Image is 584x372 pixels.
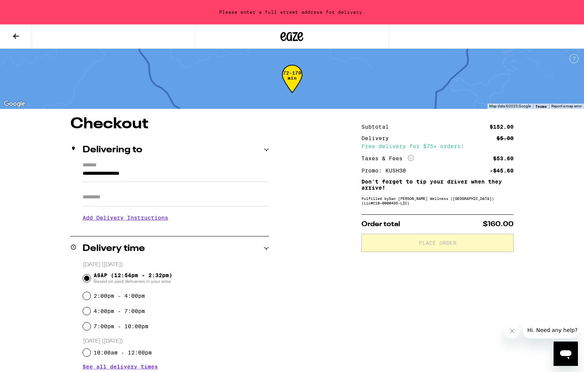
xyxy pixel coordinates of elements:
[2,99,27,109] img: Google
[94,350,152,356] label: 10:00am - 12:00pm
[361,196,514,205] div: Fulfilled by San [PERSON_NAME] Wellness ([GEOGRAPHIC_DATA]) (Lic# C10-0000435-LIC )
[361,234,514,252] button: Place Order
[361,179,514,191] p: Don't forget to tip your driver when they arrive!
[361,124,394,129] div: Subtotal
[504,323,520,338] iframe: Close message
[489,104,531,108] span: Map data ©2025 Google
[361,155,414,162] div: Taxes & Fees
[493,156,514,161] div: $53.60
[490,124,514,129] div: $152.00
[551,104,582,108] a: Report a map error
[2,99,27,109] a: Open this area in Google Maps (opens a new window)
[496,136,514,141] div: $5.00
[83,338,269,345] p: [DATE] ([DATE])
[83,227,269,233] p: We'll contact you at [PHONE_NUMBER] when we arrive
[83,364,158,369] button: See all delivery times
[361,168,411,173] div: Promo: KUSH30
[94,293,145,299] label: 2:00pm - 4:00pm
[94,323,148,329] label: 7:00pm - 10:00pm
[83,145,142,155] h2: Delivering to
[483,221,514,228] span: $160.00
[70,117,269,132] h1: Checkout
[94,278,172,284] span: Based on past deliveries in your area
[523,322,578,338] iframe: Message from company
[83,244,145,253] h2: Delivery time
[361,136,394,141] div: Delivery
[554,342,578,366] iframe: Button to launch messaging window
[282,70,302,99] div: 72-170 min
[419,240,457,246] span: Place Order
[94,272,172,284] span: ASAP (12:54pm - 2:32pm)
[94,308,145,314] label: 4:00pm - 7:00pm
[83,209,269,227] h3: Add Delivery Instructions
[361,221,400,228] span: Order total
[490,168,514,173] div: -$45.60
[361,144,514,149] div: Free delivery for $75+ orders!
[83,261,269,268] p: [DATE] ([DATE])
[535,104,547,109] a: Terms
